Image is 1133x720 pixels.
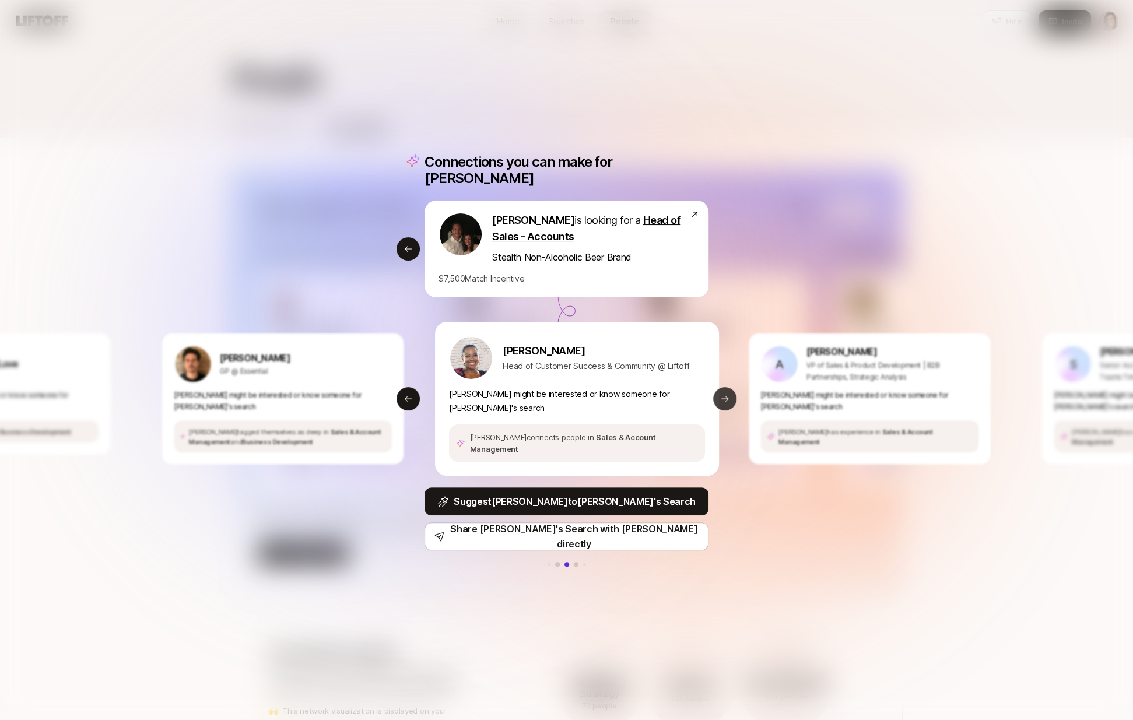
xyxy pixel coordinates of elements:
p: A [776,358,784,370]
p: S [1069,358,1076,370]
p: Head of Customer Success & Community @ Liftoff [503,359,689,373]
button: Suggest[PERSON_NAME]to[PERSON_NAME]'s Search [425,487,708,515]
p: Suggest [PERSON_NAME] to [PERSON_NAME] 's Search [454,494,696,509]
p: [PERSON_NAME] [806,345,978,359]
img: ACg8ocJefliXEI3pxC5udo7ewlMIRhlnVnL44nir-yFEMwGW_GY=s160-c [440,213,482,255]
p: $ 7,500 Match Incentive [439,272,524,286]
button: Share [PERSON_NAME]'s Search with [PERSON_NAME] directly [425,522,708,550]
p: Stealth Non-Alcoholic Beer Brand [492,250,632,265]
p: GP @ Essential [220,365,290,377]
p: Share [PERSON_NAME]'s Search with [PERSON_NAME] directly [450,521,699,552]
p: [PERSON_NAME] connects people in [469,431,698,455]
span: Sales & Account Management [189,427,381,445]
img: dbb69939_042d_44fe_bb10_75f74df84f7f.jpg [450,337,492,379]
p: VP of Sales & Product Development | B2B Partnerships, Strategic Analysis [806,359,978,383]
p: [PERSON_NAME] [220,351,290,365]
p: [PERSON_NAME] tagged themselves as deep in and [189,426,386,446]
p: Connections you can make for [PERSON_NAME] [425,154,708,187]
span: [PERSON_NAME] [492,214,574,226]
span: Business Development [242,437,313,445]
img: ACg8ocLzG-syuw2hr7dg_D0FXhyT_OwGQqAG_lgtGolS3vjNccicwA0=s160-c [175,346,211,381]
span: Sales & Account Management [778,427,932,445]
span: Sales & Account Management [469,433,655,454]
p: [PERSON_NAME] might be interested or know someone for [PERSON_NAME]'s search [761,389,978,413]
span: Head of Sales - Accounts [492,214,680,243]
p: [PERSON_NAME] has experience in [778,426,973,446]
p: [PERSON_NAME] might be interested or know someone for [PERSON_NAME]'s search [174,389,392,413]
p: [PERSON_NAME] might be interested or know someone for [PERSON_NAME]'s search [449,387,705,415]
p: [PERSON_NAME] [503,343,689,359]
p: is looking for a [492,212,690,245]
